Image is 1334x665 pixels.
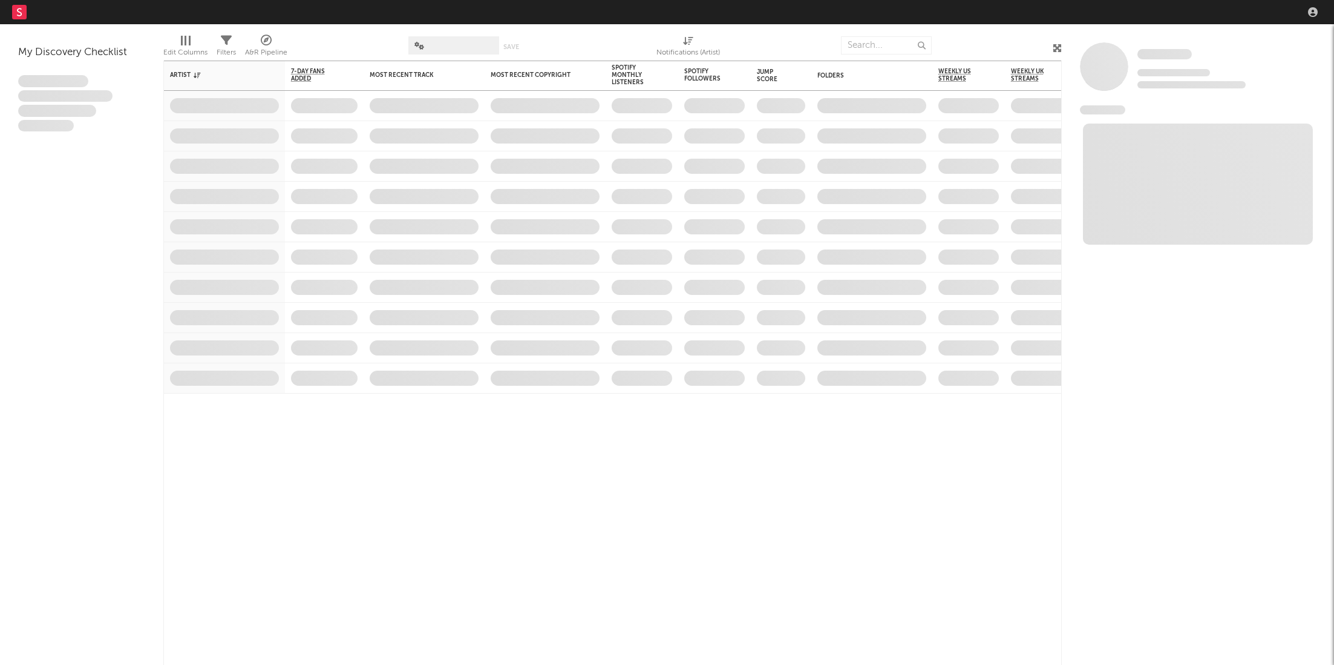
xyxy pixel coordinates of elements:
div: Most Recent Track [370,71,460,79]
span: Praesent ac interdum [18,105,96,117]
div: Filters [217,45,236,60]
div: Spotify Monthly Listeners [612,64,654,86]
span: Some Artist [1137,49,1192,59]
div: A&R Pipeline [245,30,287,65]
span: News Feed [1080,105,1125,114]
div: Notifications (Artist) [656,45,720,60]
div: Jump Score [757,68,787,83]
div: Edit Columns [163,30,208,65]
span: Weekly US Streams [938,68,981,82]
div: My Discovery Checklist [18,45,145,60]
span: Lorem ipsum dolor [18,75,88,87]
span: 7-Day Fans Added [291,68,339,82]
span: Weekly UK Streams [1011,68,1056,82]
span: 0 fans last week [1137,81,1246,88]
input: Search... [841,36,932,55]
span: Integer aliquet in purus et [18,90,113,102]
button: Save [503,44,519,50]
a: Some Artist [1137,48,1192,61]
div: Folders [817,72,908,79]
div: Edit Columns [163,45,208,60]
div: Filters [217,30,236,65]
span: Aliquam viverra [18,120,74,132]
div: Spotify Followers [684,68,727,82]
div: Notifications (Artist) [656,30,720,65]
div: Most Recent Copyright [491,71,581,79]
span: Tracking Since: [DATE] [1137,69,1210,76]
div: Artist [170,71,261,79]
div: A&R Pipeline [245,45,287,60]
